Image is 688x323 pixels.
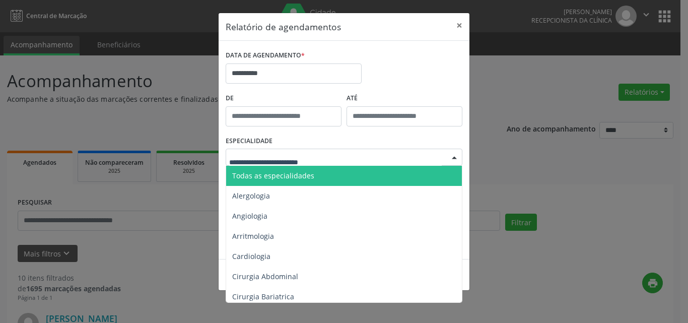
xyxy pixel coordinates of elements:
label: De [226,91,341,106]
button: Close [449,13,469,38]
span: Cardiologia [232,251,270,261]
span: Arritmologia [232,231,274,241]
label: ESPECIALIDADE [226,134,272,149]
span: Cirurgia Abdominal [232,272,298,281]
label: ATÉ [347,91,462,106]
span: Cirurgia Bariatrica [232,292,294,301]
span: Alergologia [232,191,270,201]
h5: Relatório de agendamentos [226,20,341,33]
label: DATA DE AGENDAMENTO [226,48,305,63]
span: Angiologia [232,211,267,221]
span: Todas as especialidades [232,171,314,180]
